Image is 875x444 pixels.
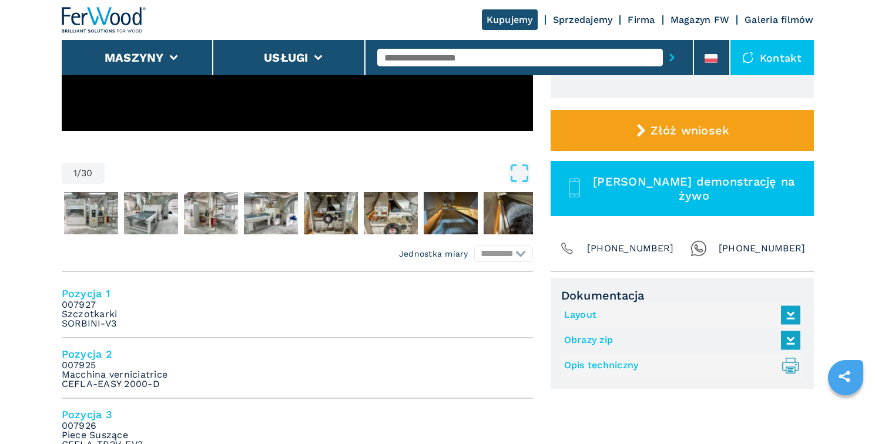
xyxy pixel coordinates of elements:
img: Phone [559,240,575,257]
span: 1 [73,169,77,178]
a: Firma [628,14,655,25]
img: Kontakt [742,52,754,63]
div: Kontakt [730,40,814,75]
h4: Pozycja 2 [62,347,533,361]
span: [PHONE_NUMBER] [719,240,806,257]
span: 30 [81,169,93,178]
li: Pozycja 2 [62,338,533,399]
button: Usługi [264,51,309,65]
span: [PERSON_NAME] demonstrację na żywo [588,174,800,203]
img: 35653f5da51822c80fda1512e3b892c1 [124,192,178,234]
button: Go to Slide 3 [122,190,180,237]
a: sharethis [830,362,859,391]
img: deac75c3433ea455a997e8e1ff19ba82 [184,192,238,234]
a: Sprzedajemy [553,14,613,25]
a: Layout [564,305,794,325]
button: Open Fullscreen [108,163,530,184]
span: Złóż wniosek [651,123,729,137]
em: 007927 Szczotkarki SORBINI-V3 [62,300,118,328]
h4: Pozycja 3 [62,408,533,421]
img: d769bb3946d4554d2f625ca387d9f151 [484,192,538,234]
img: b618d219d89d1235203434623d4d3592 [364,192,418,234]
img: Whatsapp [690,240,707,257]
img: c0ec9be54bba41647b3ca1d01b213d94 [424,192,478,234]
button: [PERSON_NAME] demonstrację na żywo [551,161,814,216]
button: submit-button [663,44,681,71]
a: Kupujemy [482,9,538,30]
span: / [77,169,81,178]
img: d4a9f3f76b2efd7573b24199f08d7258 [244,192,298,234]
iframe: Chat [825,391,866,435]
button: Go to Slide 8 [421,190,480,237]
span: [PHONE_NUMBER] [587,240,674,257]
a: Obrazy zip [564,331,794,350]
li: Pozycja 1 [62,278,533,338]
button: Go to Slide 5 [242,190,300,237]
img: 3982557b8937d73a1d875ca183441404 [64,192,118,234]
img: 841e188dac488550d6905b9a1c712a52 [304,192,358,234]
a: Galeria filmów [745,14,814,25]
h4: Pozycja 1 [62,287,533,300]
img: Ferwood [62,7,146,33]
a: Magazyn FW [671,14,730,25]
button: Go to Slide 6 [301,190,360,237]
em: 007925 Macchina verniciatrice CEFLA-EASY 2000-D [62,361,168,389]
em: Jednostka miary [399,248,468,260]
button: Go to Slide 9 [481,190,540,237]
button: Złóż wniosek [551,110,814,151]
span: Dokumentacja [561,288,803,302]
button: Go to Slide 7 [361,190,420,237]
button: Go to Slide 4 [182,190,240,237]
button: Maszyny [105,51,164,65]
button: Go to Slide 2 [62,190,120,237]
a: Opis techniczny [564,356,794,375]
nav: Thumbnail Navigation [62,190,533,237]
